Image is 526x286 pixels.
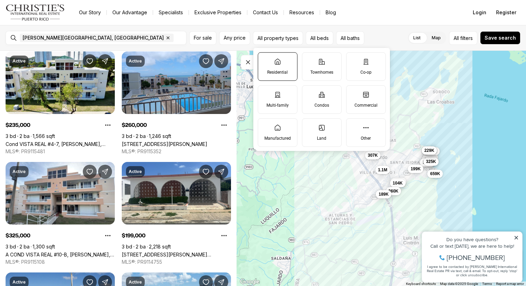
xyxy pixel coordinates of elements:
button: All baths [336,31,364,45]
span: All [454,34,459,42]
span: filters [460,34,473,42]
button: Share Property [214,165,228,179]
a: Our Story [73,8,106,17]
button: Property options [101,118,115,132]
button: 385K [391,178,406,186]
p: Commercial [354,102,377,108]
button: Save Property: Cond VISTA REAL #4-7 [83,54,97,68]
span: 310K [423,160,433,165]
span: 1.1M [378,167,388,173]
button: 307K [365,151,381,160]
button: 199K [408,165,424,173]
span: 199K [411,166,421,172]
button: For sale [189,31,216,45]
button: Save search [480,31,520,44]
p: Townhomes [310,69,333,75]
p: Multi-family [266,102,289,108]
button: Share Property [98,54,112,68]
span: For sale [194,35,212,41]
span: Save search [485,35,516,41]
span: [PERSON_NAME][GEOGRAPHIC_DATA], [GEOGRAPHIC_DATA] [23,35,164,41]
label: List [408,32,426,44]
button: Save Property: Ave 400-A VISTA REAL #7-8 [199,54,213,68]
button: Dismiss drawing [241,55,276,70]
button: Save Property: A COND VISTA REAL #10-B [83,165,97,179]
span: Any price [224,35,246,41]
p: Active [13,58,26,64]
span: 260K [425,157,435,162]
span: 307K [368,153,378,158]
span: Login [473,10,486,15]
span: 360K [389,188,399,194]
button: Allfilters [449,31,477,45]
button: Property options [217,118,231,132]
a: Resources [284,8,320,17]
div: Call or text [DATE], we are here to help! [7,22,101,27]
p: Land [317,135,326,141]
button: 229K [422,146,437,155]
label: Map [426,32,446,44]
button: Property options [101,229,115,243]
p: Manufactured [264,135,291,141]
button: 360K [386,187,401,195]
p: Active [129,169,142,174]
button: 659K [428,170,443,178]
button: Register [492,6,520,19]
a: Blog [320,8,342,17]
span: I agree to be contacted by [PERSON_NAME] International Real Estate PR via text, call & email. To ... [9,43,99,56]
a: Ave 400-A VISTA REAL #7-8, FAJARDO PR, 00738 [122,141,207,147]
img: logo [6,4,65,21]
a: Exclusive Properties [189,8,247,17]
a: Specialists [153,8,189,17]
button: Login [469,6,491,19]
p: Active [129,279,142,285]
button: 310K [420,158,436,166]
p: Active [13,169,26,174]
span: 189K [379,191,389,197]
p: Co-op [360,69,372,75]
div: Do you have questions? [7,16,101,21]
p: Active [13,279,26,285]
button: 189K [376,190,392,198]
span: Register [496,10,516,15]
span: [PHONE_NUMBER] [29,33,87,40]
button: Share Property [98,165,112,179]
p: Other [361,135,371,141]
button: 325K [423,157,439,166]
p: Active [129,58,142,64]
p: Condos [314,102,329,108]
a: Our Advantage [107,8,153,17]
span: 659K [430,171,440,177]
button: 104K [390,179,406,187]
button: All property types [253,31,303,45]
span: 104K [393,180,403,186]
button: Save Property: Calle 5 STA ISIDRA II #61 [199,165,213,179]
a: Calle 5 STA ISIDRA II #61, FAJARDO PR, 00738 [122,252,231,258]
a: Cond VISTA REAL #4-7, FAJARDO PR, 00738 [6,141,115,147]
a: A COND VISTA REAL #10-B, FAJARDO PR, 00738 [6,252,115,258]
button: 1.1M [375,166,390,174]
span: 325K [426,159,436,164]
button: Any price [219,31,250,45]
span: 385K [393,179,404,185]
span: 229K [424,148,435,153]
button: Contact Us [247,8,284,17]
button: Property options [217,229,231,243]
button: All beds [306,31,333,45]
button: Share Property [214,54,228,68]
p: Residential [267,69,288,75]
span: 235K [425,155,436,160]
